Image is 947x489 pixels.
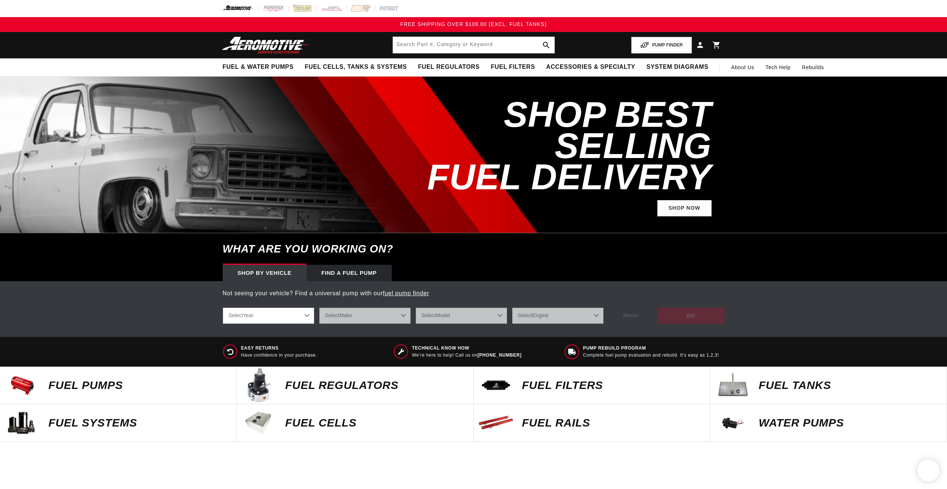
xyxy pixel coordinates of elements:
a: Water Pumps Water Pumps [710,404,947,442]
button: search button [538,37,554,53]
a: About Us [725,58,760,76]
img: FUEL FILTERS [477,367,515,404]
a: fuel pump finder [383,290,429,296]
a: Fuel Tanks Fuel Tanks [710,367,947,404]
a: FUEL FILTERS FUEL FILTERS [474,367,711,404]
span: Tech Help [766,63,791,71]
summary: Fuel Cells, Tanks & Systems [299,58,412,76]
p: FUEL REGULATORS [285,380,466,391]
img: Fuel Systems [4,404,41,441]
img: Fuel Pumps [4,367,41,404]
div: Shop by vehicle [223,265,306,281]
summary: System Diagrams [641,58,714,76]
p: FUEL FILTERS [522,380,703,391]
span: Pump Rebuild program [583,345,719,351]
p: Fuel Pumps [48,380,229,391]
summary: Rebuilds [796,58,829,76]
select: Engine [512,308,604,324]
input: Search by Part Number, Category or Keyword [393,37,554,53]
select: Model [416,308,507,324]
div: Find a Fuel Pump [306,265,392,281]
span: FREE SHIPPING OVER $109.00 (EXCL. FUEL TANKS) [400,21,547,27]
a: FUEL Cells FUEL Cells [237,404,474,442]
p: Fuel Tanks [759,380,939,391]
span: System Diagrams [646,63,708,71]
p: Not seeing your vehicle? Find a universal pump with our [223,289,725,298]
span: Accessories & Specialty [546,63,635,71]
span: Easy Returns [241,345,317,351]
p: Fuel Systems [48,417,229,428]
span: Fuel Regulators [418,63,479,71]
img: Water Pumps [714,404,751,441]
select: Year [223,308,314,324]
h6: What are you working on? [204,233,743,265]
img: Aeromotive [220,36,313,54]
p: Water Pumps [759,417,939,428]
a: Shop Now [657,200,712,217]
summary: Tech Help [760,58,797,76]
span: Fuel Filters [491,63,535,71]
p: We’re here to help! Call us on [412,352,521,358]
span: About Us [731,64,754,70]
summary: Fuel Regulators [412,58,485,76]
h2: SHOP BEST SELLING FUEL DELIVERY [393,99,712,193]
img: Fuel Tanks [714,367,751,404]
p: FUEL Cells [285,417,466,428]
select: Make [319,308,411,324]
a: [PHONE_NUMBER] [477,353,521,358]
p: Complete fuel pump evaluation and rebuild. It's easy as 1,2,3! [583,352,719,358]
img: FUEL Cells [241,404,278,441]
summary: Accessories & Specialty [541,58,641,76]
p: Have confidence in your purchase. [241,352,317,358]
img: FUEL Rails [477,404,515,441]
button: PUMP FINDER [631,37,692,54]
p: FUEL Rails [522,417,703,428]
summary: Fuel Filters [485,58,541,76]
span: Rebuilds [802,63,824,71]
summary: Fuel & Water Pumps [217,58,299,76]
a: FUEL REGULATORS FUEL REGULATORS [237,367,474,404]
span: Fuel & Water Pumps [223,63,294,71]
img: FUEL REGULATORS [241,367,278,404]
span: Fuel Cells, Tanks & Systems [305,63,407,71]
a: FUEL Rails FUEL Rails [474,404,711,442]
span: Technical Know How [412,345,521,351]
